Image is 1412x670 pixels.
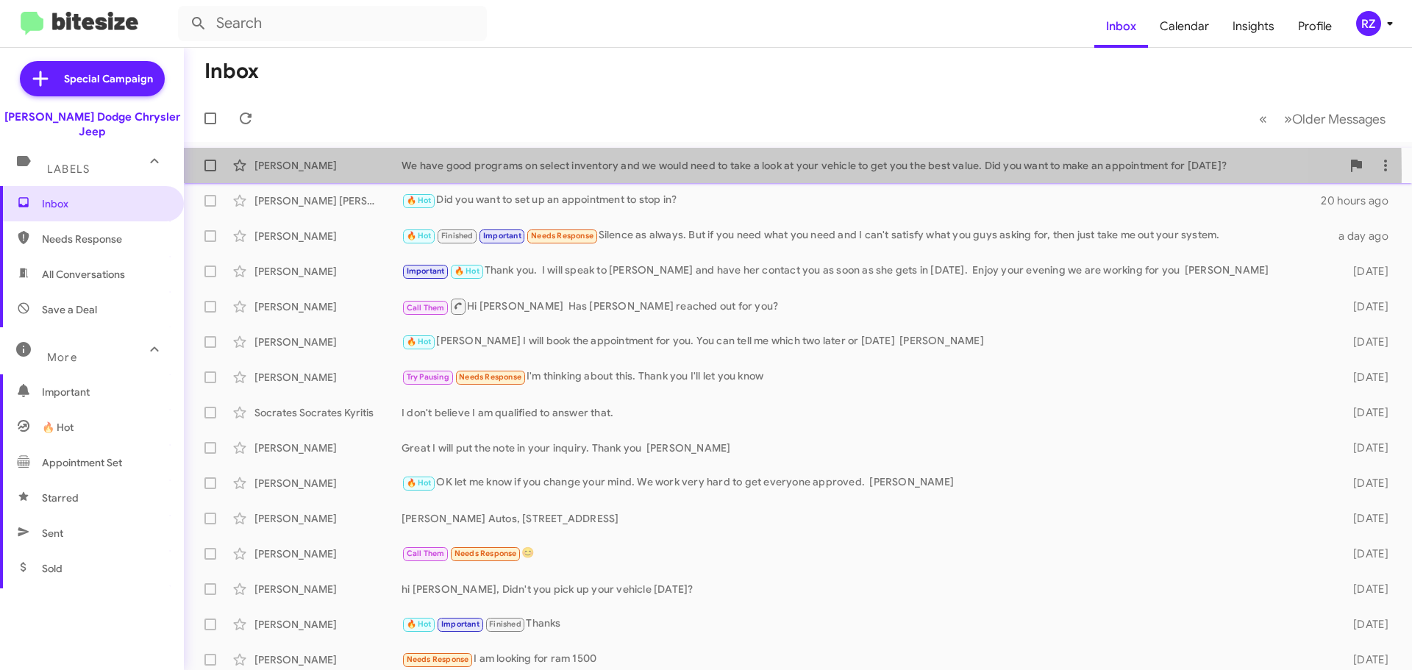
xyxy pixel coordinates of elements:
div: Silence as always. But if you need what you need and I can't satisfy what you guys asking for, th... [402,227,1330,244]
div: [PERSON_NAME] [254,264,402,279]
span: Call Them [407,303,445,313]
span: 🔥 Hot [454,266,479,276]
div: I am looking for ram 1500 [402,651,1330,668]
div: [DATE] [1330,652,1400,667]
div: [PERSON_NAME] [254,652,402,667]
div: [PERSON_NAME] [254,617,402,632]
div: [DATE] [1330,405,1400,420]
div: I'm thinking about this. Thank you I'll let you know [402,368,1330,385]
div: [PERSON_NAME] I will book the appointment for you. You can tell me which two later or [DATE] [PER... [402,333,1330,350]
span: 🔥 Hot [407,196,432,205]
div: [PERSON_NAME] [254,158,402,173]
div: I don't believe I am qualified to answer that. [402,405,1330,420]
span: Starred [42,491,79,505]
span: Sent [42,526,63,541]
span: » [1284,110,1292,128]
div: OK let me know if you change your mind. We work very hard to get everyone approved. [PERSON_NAME] [402,474,1330,491]
span: Needs Response [454,549,517,558]
span: Appointment Set [42,455,122,470]
a: Inbox [1094,5,1148,48]
a: Insights [1221,5,1286,48]
span: Inbox [42,196,167,211]
div: [DATE] [1330,511,1400,526]
div: Socrates Socrates Kyritis [254,405,402,420]
button: RZ [1344,11,1396,36]
span: Important [483,231,521,240]
div: [PERSON_NAME] [254,335,402,349]
a: Calendar [1148,5,1221,48]
div: [DATE] [1330,264,1400,279]
div: [DATE] [1330,546,1400,561]
span: 🔥 Hot [407,337,432,346]
div: 😊 [402,545,1330,562]
span: Finished [441,231,474,240]
span: Needs Response [459,372,521,382]
button: Previous [1250,104,1276,134]
div: Did you want to set up an appointment to stop in? [402,192,1321,209]
span: 🔥 Hot [407,231,432,240]
span: Older Messages [1292,111,1386,127]
input: Search [178,6,487,41]
span: 🔥 Hot [42,420,74,435]
div: [DATE] [1330,476,1400,491]
div: [DATE] [1330,335,1400,349]
div: [DATE] [1330,299,1400,314]
div: [PERSON_NAME] Autos, [STREET_ADDRESS] [402,511,1330,526]
span: Needs Response [531,231,593,240]
span: All Conversations [42,267,125,282]
div: hi [PERSON_NAME], Didn't you pick up your vehicle [DATE]? [402,582,1330,596]
nav: Page navigation example [1251,104,1394,134]
div: [PERSON_NAME] [254,299,402,314]
span: Sold [42,561,63,576]
span: Important [42,385,167,399]
span: Important [441,619,479,629]
span: Important [407,266,445,276]
div: [DATE] [1330,441,1400,455]
div: [PERSON_NAME] [254,582,402,596]
div: [DATE] [1330,582,1400,596]
span: 🔥 Hot [407,478,432,488]
span: More [47,351,77,364]
span: Labels [47,163,90,176]
div: RZ [1356,11,1381,36]
div: Hi [PERSON_NAME] Has [PERSON_NAME] reached out for you? [402,297,1330,316]
span: Call Them [407,549,445,558]
div: [PERSON_NAME] [254,441,402,455]
button: Next [1275,104,1394,134]
span: Needs Response [42,232,167,246]
a: Profile [1286,5,1344,48]
span: Try Pausing [407,372,449,382]
div: Thanks [402,616,1330,632]
div: [PERSON_NAME] [PERSON_NAME] [254,193,402,208]
div: [PERSON_NAME] [254,229,402,243]
div: [PERSON_NAME] [254,370,402,385]
span: Finished [489,619,521,629]
span: Needs Response [407,655,469,664]
div: [DATE] [1330,617,1400,632]
div: [PERSON_NAME] [254,546,402,561]
div: [PERSON_NAME] [254,511,402,526]
div: [PERSON_NAME] [254,476,402,491]
div: 20 hours ago [1321,193,1400,208]
span: « [1259,110,1267,128]
h1: Inbox [204,60,259,83]
div: Thank you. I will speak to [PERSON_NAME] and have her contact you as soon as she gets in [DATE]. ... [402,263,1330,279]
a: Special Campaign [20,61,165,96]
div: Great I will put the note in your inquiry. Thank you [PERSON_NAME] [402,441,1330,455]
div: a day ago [1330,229,1400,243]
span: 🔥 Hot [407,619,432,629]
span: Save a Deal [42,302,97,317]
div: [DATE] [1330,370,1400,385]
div: We have good programs on select inventory and we would need to take a look at your vehicle to get... [402,158,1341,173]
span: Special Campaign [64,71,153,86]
